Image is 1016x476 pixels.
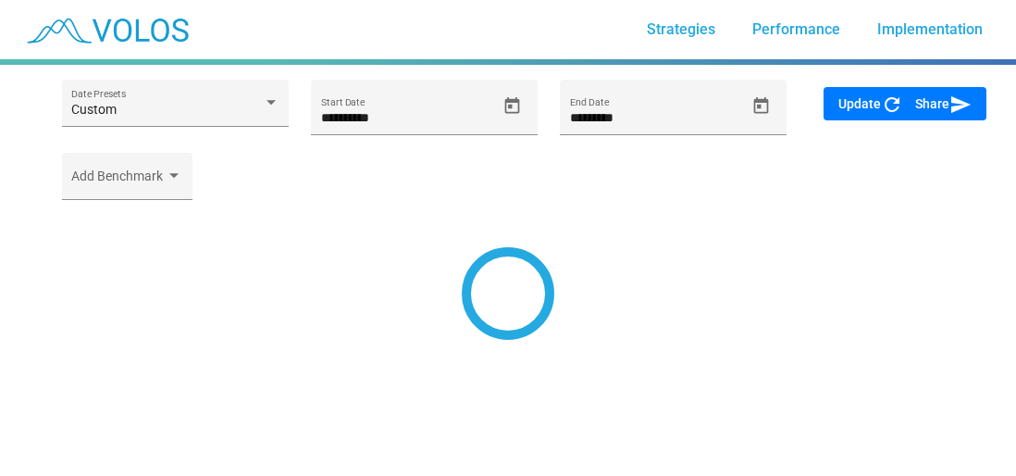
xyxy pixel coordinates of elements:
[862,13,997,46] a: Implementation
[881,94,903,116] mat-icon: refresh
[824,87,918,120] button: Update
[71,102,117,117] span: Custom
[496,90,528,122] button: Open calendar
[877,20,983,38] span: Implementation
[15,6,198,53] img: blue_transparent.png
[752,20,840,38] span: Performance
[737,13,855,46] a: Performance
[647,20,715,38] span: Strategies
[915,96,972,111] span: Share
[949,94,972,116] mat-icon: send
[632,13,730,46] a: Strategies
[745,90,777,122] button: Open calendar
[900,87,986,120] button: Share
[838,96,903,111] span: Update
